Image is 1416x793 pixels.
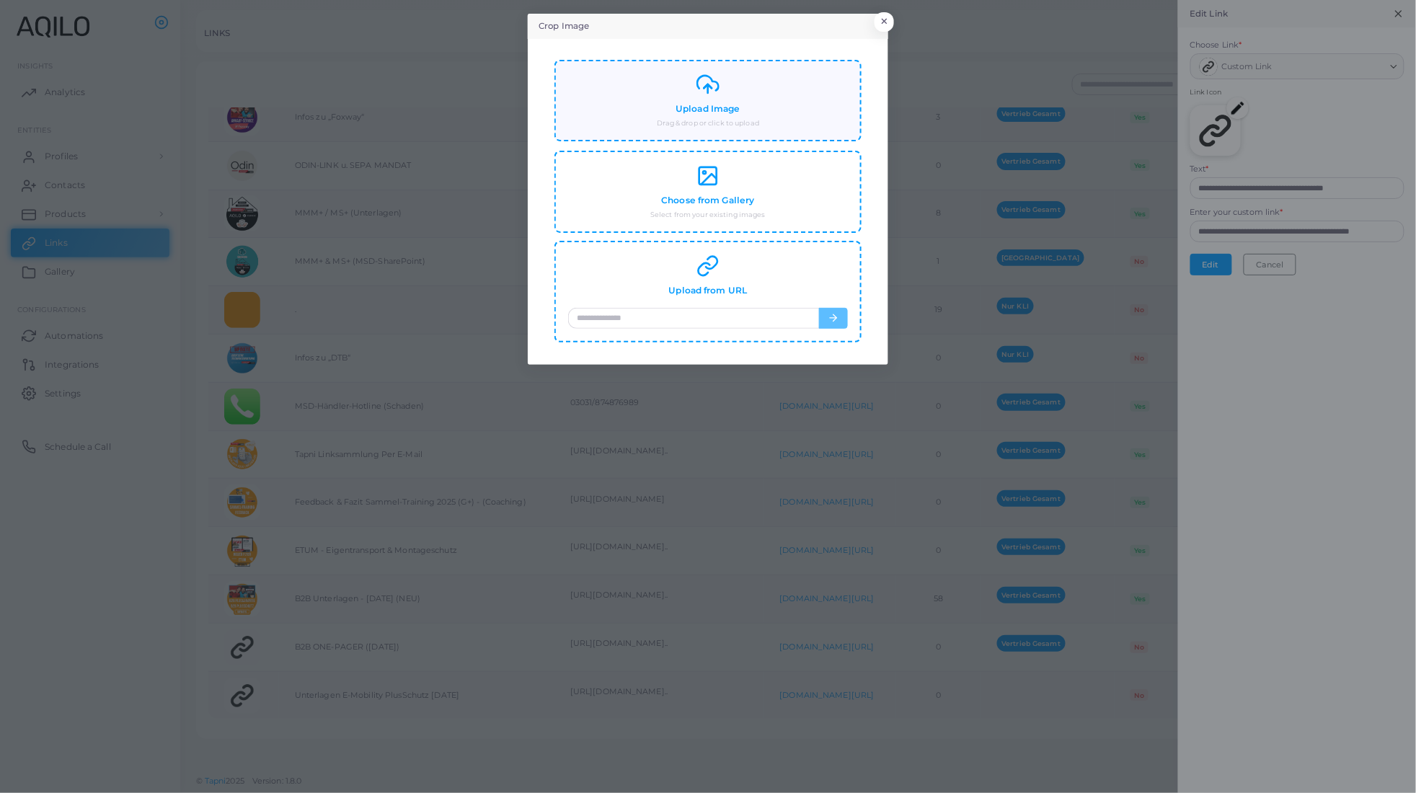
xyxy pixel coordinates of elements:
button: Close [875,12,894,31]
h4: Upload Image [676,104,740,115]
h4: Upload from URL [669,285,748,296]
small: Drag & drop or click to upload [657,118,759,128]
small: Select from your existing images [650,210,766,220]
h5: Crop Image [539,20,589,32]
h4: Choose from Gallery [661,195,754,206]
